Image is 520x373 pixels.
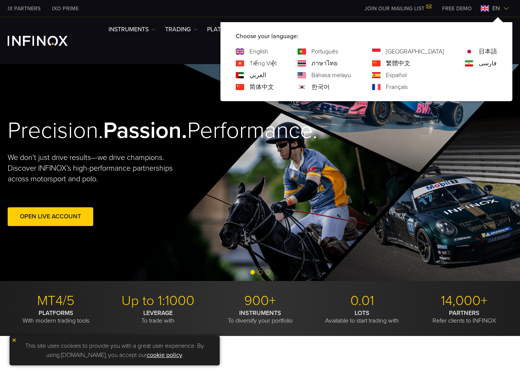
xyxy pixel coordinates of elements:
[239,309,281,317] strong: INSTRUMENTS
[386,59,410,68] a: Language
[249,71,266,80] a: Language
[212,292,308,309] p: 900+
[8,292,104,309] p: MT4/5
[386,47,444,56] a: Language
[250,270,255,275] span: Go to slide 1
[207,25,248,34] a: PLATFORMS
[212,309,308,325] p: To diversify your portfolio
[165,25,198,34] a: TRADING
[249,82,274,92] a: Language
[436,5,478,13] a: INFINOX MENU
[311,82,330,92] a: Language
[416,292,512,309] p: 14,000+
[314,309,410,325] p: Available to start trading with
[314,292,410,309] p: 0.01
[386,71,407,80] a: Language
[249,59,277,68] a: Language
[479,47,497,56] a: Language
[311,59,337,68] a: Language
[109,25,156,34] a: Instruments
[236,32,497,41] p: Choose your language:
[46,5,84,13] a: INFINOX
[311,71,351,80] a: Language
[39,309,73,317] strong: PLATFORMS
[266,270,270,275] span: Go to slide 3
[147,351,182,359] a: cookie policy
[386,82,408,92] a: Language
[416,309,512,325] p: Refer clients to INFINOX
[8,36,86,46] a: INFINOX Logo
[355,309,369,317] strong: LOTS
[103,117,187,144] strong: Passion.
[359,5,436,12] a: JOIN OUR MAILING LIST
[449,309,480,317] strong: PARTNERS
[143,309,173,317] strong: LEVERAGE
[110,309,206,325] p: To trade with
[8,207,93,226] a: Open Live Account
[2,5,46,13] a: INFINOX
[258,270,262,275] span: Go to slide 2
[479,59,497,68] a: Language
[8,152,190,184] p: We don't just drive results—we drive champions. Discover INFINOX’s high-performance partnerships ...
[11,337,17,343] img: yellow close icon
[110,292,206,309] p: Up to 1:1000
[311,47,338,56] a: Language
[13,339,216,362] p: This site uses cookies to provide you with a great user experience. By using [DOMAIN_NAME], you a...
[8,117,235,145] h2: Precision. Performance.
[489,4,503,13] span: en
[8,309,104,325] p: With modern trading tools
[249,47,268,56] a: Language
